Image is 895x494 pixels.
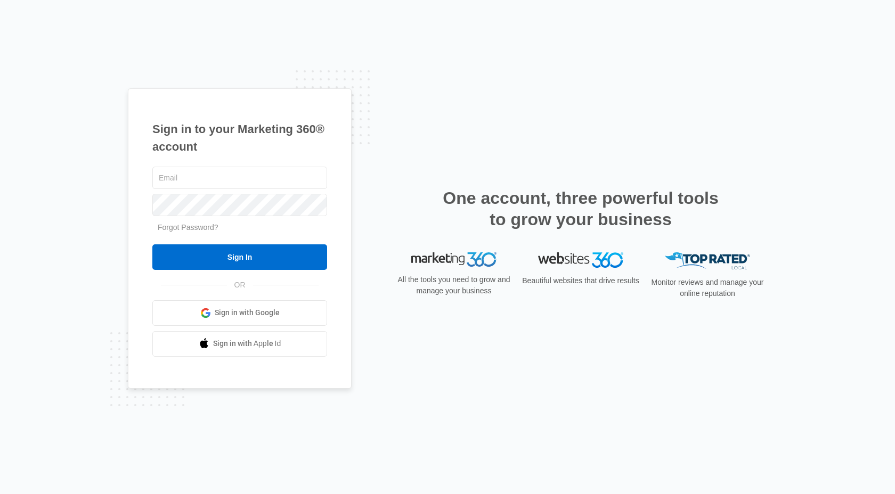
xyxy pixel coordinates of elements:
h1: Sign in to your Marketing 360® account [152,120,327,155]
span: Sign in with Google [215,307,280,318]
h2: One account, three powerful tools to grow your business [440,187,722,230]
a: Sign in with Apple Id [152,331,327,357]
span: Sign in with Apple Id [213,338,281,349]
img: Marketing 360 [411,252,497,267]
p: Monitor reviews and manage your online reputation [648,277,767,299]
input: Sign In [152,244,327,270]
input: Email [152,167,327,189]
a: Forgot Password? [158,223,218,232]
span: OR [227,279,253,291]
p: All the tools you need to grow and manage your business [394,274,514,297]
a: Sign in with Google [152,300,327,326]
img: Websites 360 [538,252,623,268]
img: Top Rated Local [665,252,750,270]
p: Beautiful websites that drive results [521,275,640,286]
